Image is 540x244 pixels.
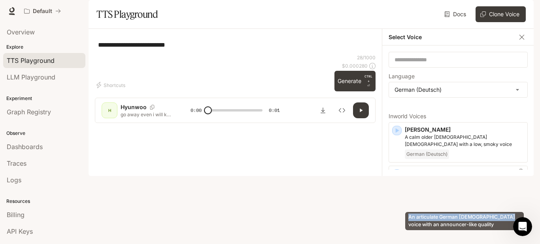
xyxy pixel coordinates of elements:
p: ⏎ [364,74,372,88]
button: Copy Voice ID [147,105,158,110]
button: Shortcuts [95,79,128,91]
span: 0:00 [191,106,202,114]
button: Clone Voice [476,6,526,22]
p: [PERSON_NAME] [405,126,524,134]
div: An articulate German [DEMOGRAPHIC_DATA] voice with an announcer-like quality [405,212,524,230]
p: Language [389,74,415,79]
span: German (Deutsch) [405,149,449,159]
p: [PERSON_NAME] [405,169,524,177]
button: Copy Voice ID [516,169,524,175]
div: H [103,104,116,117]
p: Default [33,8,52,15]
p: 28 / 1000 [357,54,376,61]
button: Download audio [315,102,331,118]
button: Inspect [334,102,350,118]
iframe: Intercom live chat [513,217,532,236]
span: 0:01 [269,106,280,114]
p: $ 0.000280 [342,62,368,69]
p: CTRL + [364,74,372,83]
p: go away even i will kill you [121,111,172,118]
button: All workspaces [21,3,64,19]
button: GenerateCTRL +⏎ [334,71,376,91]
h1: TTS Playground [96,6,158,22]
div: German (Deutsch) [389,82,527,97]
p: Hyunwoo [121,103,147,111]
a: Docs [443,6,469,22]
p: A calm older German female with a low, smoky voice [405,134,524,148]
p: Inworld Voices [389,113,528,119]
